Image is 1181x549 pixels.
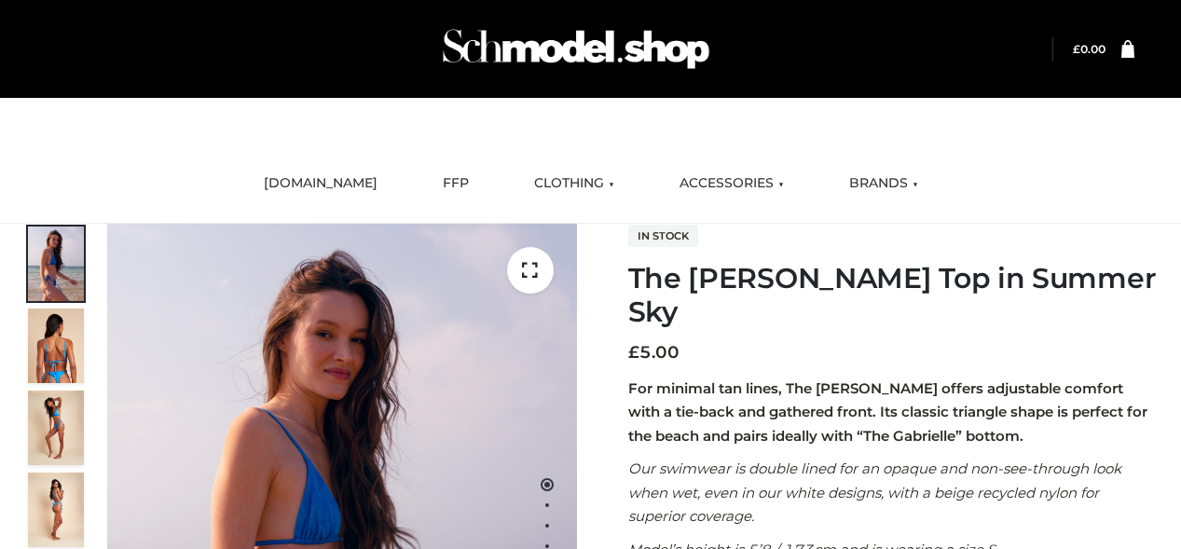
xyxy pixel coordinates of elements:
img: 3.Alex-top_CN-1-1-2.jpg [28,473,84,547]
bdi: 5.00 [628,342,680,363]
span: £ [628,342,639,363]
a: ACCESSORIES [666,163,798,204]
img: 5.Alex-top_CN-1-1_1-1.jpg [28,309,84,383]
span: £ [1073,42,1080,56]
a: £0.00 [1073,42,1105,56]
span: In stock [628,225,698,247]
a: [DOMAIN_NAME] [250,163,391,204]
h1: The [PERSON_NAME] Top in Summer Sky [628,262,1159,329]
img: Schmodel Admin 964 [436,12,716,86]
bdi: 0.00 [1073,42,1105,56]
a: FFP [429,163,483,204]
img: 1.Alex-top_SS-1_4464b1e7-c2c9-4e4b-a62c-58381cd673c0-1.jpg [28,226,84,301]
em: Our swimwear is double lined for an opaque and non-see-through look when wet, even in our white d... [628,460,1121,525]
a: CLOTHING [520,163,628,204]
a: BRANDS [835,163,932,204]
img: 4.Alex-top_CN-1-1-2.jpg [28,391,84,465]
strong: For minimal tan lines, The [PERSON_NAME] offers adjustable comfort with a tie-back and gathered f... [628,379,1147,445]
